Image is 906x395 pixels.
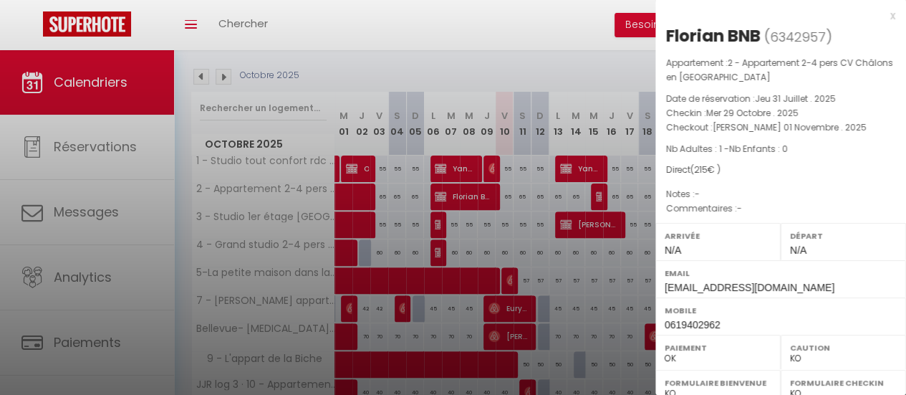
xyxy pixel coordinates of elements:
[666,163,895,177] div: Direct
[666,106,895,120] p: Checkin :
[666,143,788,155] span: Nb Adultes : 1 -
[666,92,895,106] p: Date de réservation :
[737,202,742,214] span: -
[790,229,897,243] label: Départ
[764,27,832,47] span: ( )
[665,341,771,355] label: Paiement
[655,7,895,24] div: x
[665,229,771,243] label: Arrivée
[665,303,897,318] label: Mobile
[666,56,895,85] p: Appartement :
[713,121,867,133] span: [PERSON_NAME] 01 Novembre . 2025
[694,163,708,176] span: 215
[729,143,788,155] span: Nb Enfants : 0
[666,187,895,201] p: Notes :
[790,244,806,256] span: N/A
[665,319,721,330] span: 0619402962
[666,57,893,83] span: 2 - Appartement 2-4 pers CV Châlons en [GEOGRAPHIC_DATA]
[695,188,700,200] span: -
[665,376,771,390] label: Formulaire Bienvenue
[690,163,721,176] span: ( € )
[755,92,836,105] span: Jeu 31 Juillet . 2025
[666,24,761,47] div: Florian BNB
[665,266,897,280] label: Email
[665,282,834,293] span: [EMAIL_ADDRESS][DOMAIN_NAME]
[666,120,895,135] p: Checkout :
[790,341,897,355] label: Caution
[770,28,826,46] span: 6342957
[706,107,799,119] span: Mer 29 Octobre . 2025
[666,201,895,216] p: Commentaires :
[790,376,897,390] label: Formulaire Checkin
[665,244,681,256] span: N/A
